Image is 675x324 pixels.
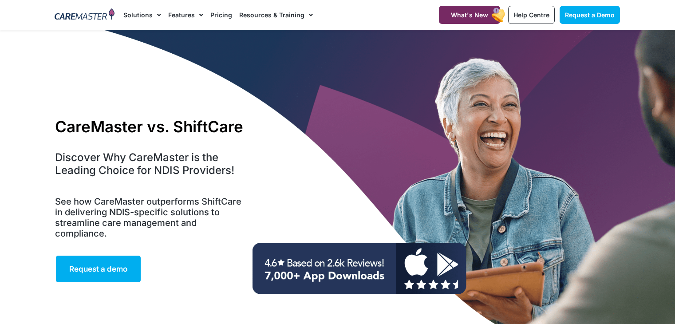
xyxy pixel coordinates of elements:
span: What's New [451,11,488,19]
a: What's New [439,6,500,24]
h1: CareMaster vs. ShiftCare [55,117,247,136]
h4: Discover Why CareMaster is the Leading Choice for NDIS Providers! [55,151,247,177]
h5: See how CareMaster outperforms ShiftCare in delivering NDIS-specific solutions to streamline care... [55,196,247,239]
a: Help Centre [508,6,555,24]
span: Request a Demo [565,11,615,19]
span: Help Centre [513,11,549,19]
span: Request a demo [69,265,127,273]
a: Request a demo [55,255,142,283]
img: CareMaster Logo [55,8,114,22]
a: Request a Demo [560,6,620,24]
